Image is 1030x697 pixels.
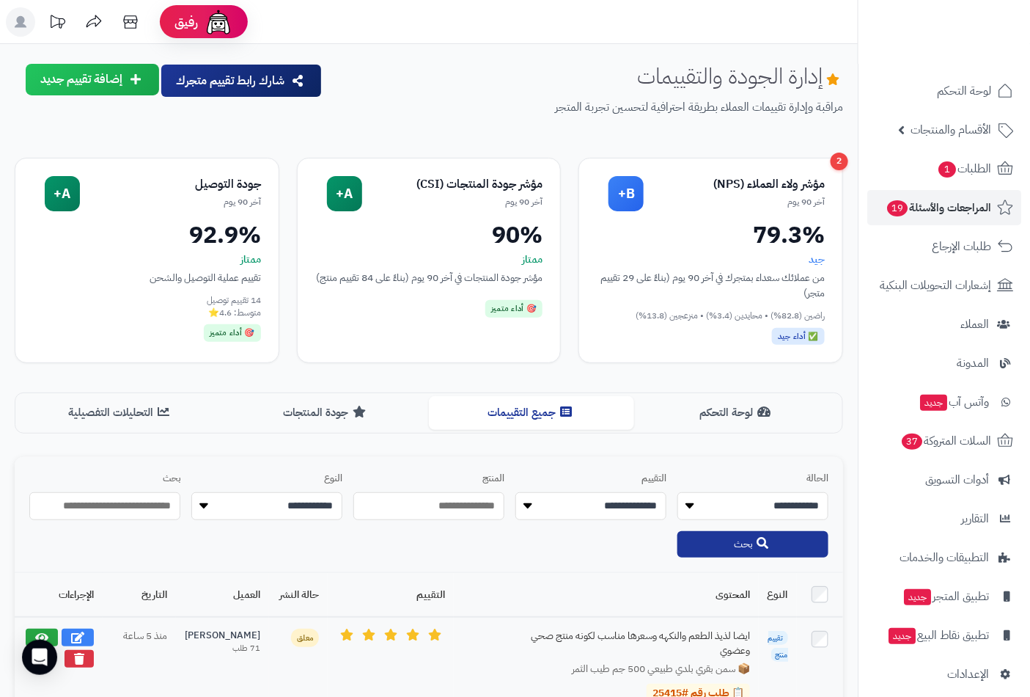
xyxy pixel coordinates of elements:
[530,629,750,657] div: ايضا لذيذ الطعم والنكهه وسعرها مناسب لكونه منتج صحي وعضوي
[887,625,989,646] span: تطبيق نقاط البيع
[902,434,922,450] span: 37
[900,431,991,451] span: السلات المتروكة
[886,197,991,218] span: المراجعات والأسئلة
[362,196,543,208] div: آخر 90 يوم
[328,573,454,617] th: التقييم
[597,310,825,322] div: راضين (82.8%) • محايدين (3.4%) • منزعجين (13.8%)
[677,531,828,558] button: بحث
[185,629,260,643] div: [PERSON_NAME]
[961,508,989,529] span: التقارير
[39,7,76,40] a: تحديثات المنصة
[947,664,989,685] span: الإعدادات
[911,120,991,140] span: الأقسام والمنتجات
[960,314,989,335] span: العملاء
[176,573,269,617] th: العميل
[867,307,1021,342] a: العملاء
[204,324,261,342] div: 🎯 أداء متميز
[904,589,931,605] span: جديد
[867,657,1021,692] a: الإعدادات
[103,573,176,617] th: التاريخ
[867,501,1021,536] a: التقارير
[22,640,57,675] div: Open Intercom Messenger
[644,176,825,193] div: مؤشر ولاء العملاء (NPS)
[429,396,634,429] button: جميع التقييمات
[327,176,362,211] div: A+
[572,662,750,676] span: 📦 سمن بقري بلدي طبيعي 500 جم طيب الثمر
[867,423,1021,459] a: السلات المتروكة37
[887,200,908,216] span: 19
[191,472,342,486] label: النوع
[867,462,1021,497] a: أدوات التسويق
[919,392,989,412] span: وآتس آب
[932,236,991,257] span: طلبات الإرجاع
[597,270,825,301] div: من عملائك سعداء بمتجرك في آخر 90 يوم (بناءً على 29 تقييم متجر)
[315,270,543,285] div: مؤشر جودة المنتجات في آخر 90 يوم (بناءً على 84 تقييم منتج)
[867,346,1021,381] a: المدونة
[353,472,504,486] label: المنتج
[900,547,989,568] span: التطبيقات والخدمات
[26,64,159,95] button: إضافة تقييم جديد
[937,158,991,179] span: الطلبات
[45,176,80,211] div: A+
[867,579,1021,614] a: تطبيق المتجرجديد
[634,396,839,429] button: لوحة التحكم
[637,64,843,88] h1: إدارة الجودة والتقييمات
[29,472,180,486] label: بحث
[867,384,1021,420] a: وآتس آبجديد
[768,631,788,662] span: تقييم منتج
[454,573,759,617] th: المحتوى
[269,573,328,617] th: حالة النشر
[957,353,989,373] span: المدونة
[515,472,666,486] label: التقييم
[334,99,843,116] p: مراقبة وإدارة تقييمات العملاء بطريقة احترافية لتحسين تجربة المتجر
[867,540,1021,575] a: التطبيقات والخدمات
[224,396,429,429] button: جودة المنتجات
[831,153,848,170] div: 2
[161,65,321,97] button: شارك رابط تقييم متجرك
[362,176,543,193] div: مؤشر جودة المنتجات (CSI)
[174,13,198,31] span: رفيق
[937,81,991,101] span: لوحة التحكم
[33,223,261,247] div: 92.9%
[867,151,1021,186] a: الطلبات1
[889,628,916,644] span: جديد
[867,229,1021,264] a: طلبات الإرجاع
[677,472,828,486] label: الحالة
[185,643,260,654] div: 71 طلب
[15,573,103,617] th: الإجراءات
[867,618,1021,653] a: تطبيق نقاط البيعجديد
[930,41,1016,72] img: logo-2.png
[485,300,542,318] div: 🎯 أداء متميز
[597,252,825,267] div: جيد
[608,176,644,211] div: B+
[80,196,261,208] div: آخر 90 يوم
[291,629,319,647] span: معلق
[33,252,261,267] div: ممتاز
[920,395,947,411] span: جديد
[597,223,825,247] div: 79.3%
[867,73,1021,109] a: لوحة التحكم
[772,328,825,346] div: ✅ أداء جيد
[33,270,261,285] div: تقييم عملية التوصيل والشحن
[204,7,233,37] img: ai-face.png
[18,396,224,429] button: التحليلات التفصيلية
[759,573,797,617] th: النوع
[315,223,543,247] div: 90%
[867,268,1021,303] a: إشعارات التحويلات البنكية
[925,470,989,490] span: أدوات التسويق
[33,294,261,319] div: 14 تقييم توصيل متوسط: 4.6⭐
[80,176,261,193] div: جودة التوصيل
[902,586,989,607] span: تطبيق المتجر
[315,252,543,267] div: ممتاز
[867,190,1021,225] a: المراجعات والأسئلة19
[880,275,991,296] span: إشعارات التحويلات البنكية
[644,196,825,208] div: آخر 90 يوم
[938,161,956,178] span: 1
